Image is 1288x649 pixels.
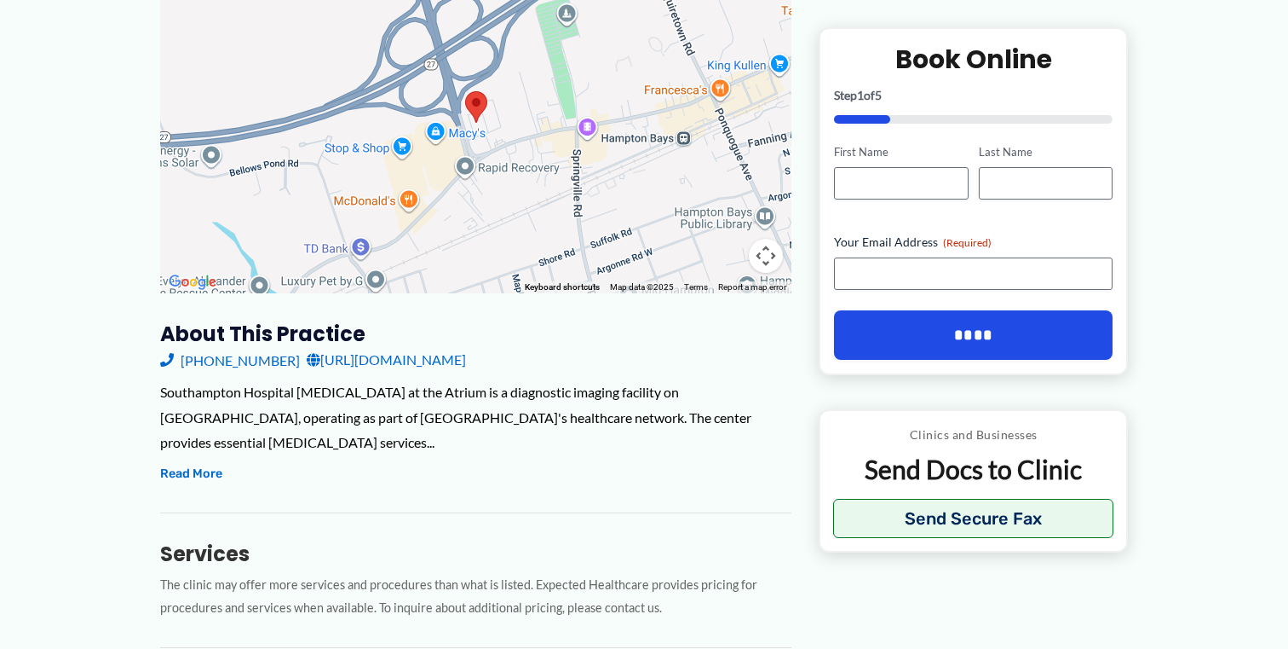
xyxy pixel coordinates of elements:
[834,43,1113,76] h2: Book Online
[160,541,791,567] h3: Services
[160,380,791,455] div: Southampton Hospital [MEDICAL_DATA] at the Atrium is a diagnostic imaging facility on [GEOGRAPHIC...
[749,239,783,273] button: Map camera controls
[943,236,992,249] span: (Required)
[160,464,222,484] button: Read More
[833,499,1113,538] button: Send Secure Fax
[718,282,786,292] a: Report a map error
[857,88,864,102] span: 1
[164,271,221,293] img: Google
[834,144,968,160] label: First Name
[525,281,600,293] button: Keyboard shortcuts
[160,574,791,620] p: The clinic may offer more services and procedures than what is listed. Expected Healthcare provid...
[833,424,1113,446] p: Clinics and Businesses
[834,234,1113,251] label: Your Email Address
[684,282,708,292] a: Terms
[160,347,300,373] a: [PHONE_NUMBER]
[875,88,882,102] span: 5
[164,271,221,293] a: Open this area in Google Maps (opens a new window)
[610,282,674,292] span: Map data ©2025
[833,453,1113,486] p: Send Docs to Clinic
[160,321,791,347] h3: About this practice
[834,90,1113,101] p: Step of
[979,144,1113,160] label: Last Name
[307,347,466,373] a: [URL][DOMAIN_NAME]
